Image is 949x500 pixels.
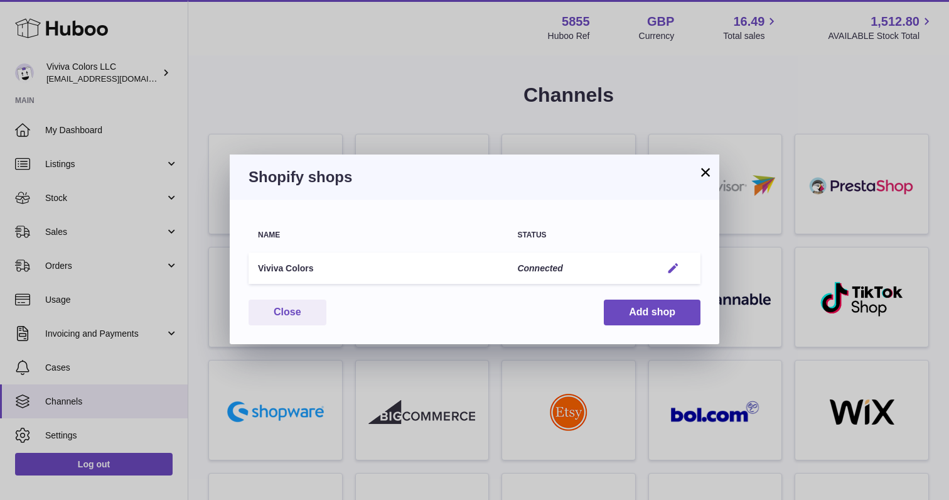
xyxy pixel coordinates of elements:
[249,300,326,325] button: Close
[508,253,652,285] td: Connected
[698,165,713,180] button: ×
[249,167,700,187] h3: Shopify shops
[604,300,700,325] button: Add shop
[258,231,498,239] div: Name
[517,231,643,239] div: Status
[249,253,508,285] td: Viviva Colors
